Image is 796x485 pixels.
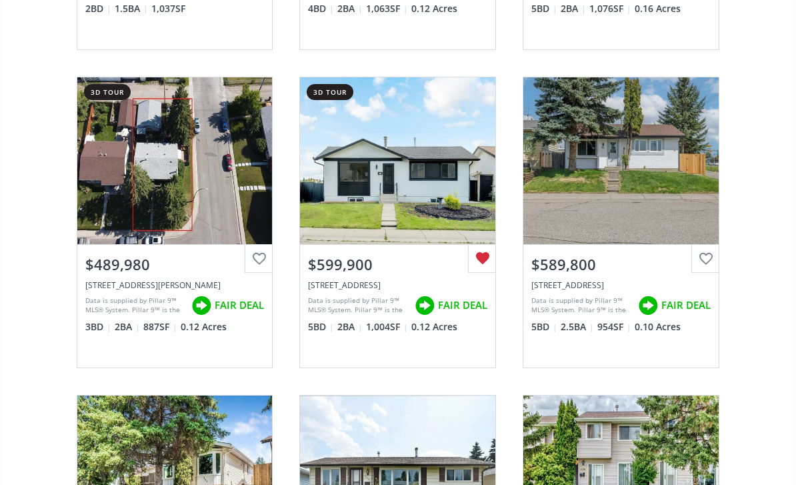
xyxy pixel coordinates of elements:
span: 0.12 Acres [411,320,457,334]
div: 64 Malvern Crescent NE, Calgary, AB T2A 5P4 [531,280,711,291]
span: 1,076 SF [589,2,631,15]
span: 2 BA [337,2,363,15]
span: 887 SF [143,320,177,334]
span: 0.16 Acres [635,2,681,15]
span: 3 BD [85,320,111,334]
div: 4609 Marcombe Way NE, Calgary, AB T2A 3G6 [85,280,265,291]
img: rating icon [635,292,661,319]
a: 3d tour$489,980[STREET_ADDRESS][PERSON_NAME]Data is supplied by Pillar 9™ MLS® System. Pillar 9™ ... [63,63,287,381]
div: 951 Maitland Way NE, Calgary, AB T2A 5M8 [308,280,487,291]
span: 5 BD [531,320,557,334]
span: 2 BA [337,320,363,334]
span: FAIR DEAL [215,298,264,312]
span: 0.12 Acres [181,320,227,334]
img: rating icon [188,292,215,319]
img: rating icon [411,292,438,319]
span: 5 BD [308,320,334,334]
span: 0.10 Acres [635,320,681,334]
span: FAIR DEAL [438,298,487,312]
span: 2 BA [115,320,140,334]
div: Data is supplied by Pillar 9™ MLS® System. Pillar 9™ is the owner of the copyright in its MLS® Sy... [308,296,408,316]
div: $589,800 [531,254,711,275]
span: 1.5 BA [115,2,148,15]
span: 0.12 Acres [411,2,457,15]
div: Data is supplied by Pillar 9™ MLS® System. Pillar 9™ is the owner of the copyright in its MLS® Sy... [85,296,185,316]
span: 2 BD [85,2,111,15]
span: 5 BD [531,2,557,15]
a: $589,800[STREET_ADDRESS]Data is supplied by Pillar 9™ MLS® System. Pillar 9™ is the owner of the ... [509,63,733,381]
span: 1,063 SF [366,2,408,15]
div: $599,900 [308,254,487,275]
div: Data is supplied by Pillar 9™ MLS® System. Pillar 9™ is the owner of the copyright in its MLS® Sy... [531,296,631,316]
a: 3d tour$599,900[STREET_ADDRESS]Data is supplied by Pillar 9™ MLS® System. Pillar 9™ is the owner ... [286,63,509,381]
span: 1,037 SF [151,2,185,15]
span: FAIR DEAL [661,298,711,312]
span: 1,004 SF [366,320,408,334]
span: 954 SF [597,320,631,334]
div: $489,980 [85,254,265,275]
span: 4 BD [308,2,334,15]
span: 2 BA [561,2,586,15]
span: 2.5 BA [561,320,594,334]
